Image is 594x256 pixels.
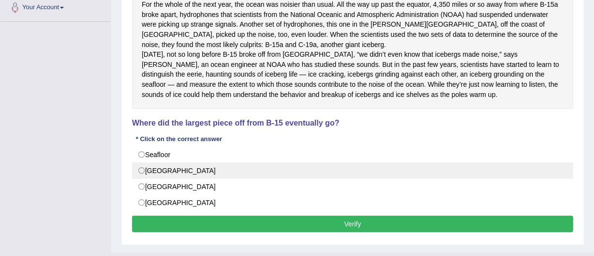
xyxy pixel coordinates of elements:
[132,119,573,128] h4: Where did the largest piece off from B-15 eventually go?
[132,216,573,232] button: Verify
[132,146,573,163] label: Seafloor
[132,194,573,211] label: [GEOGRAPHIC_DATA]
[132,162,573,179] label: [GEOGRAPHIC_DATA]
[132,178,573,195] label: [GEOGRAPHIC_DATA]
[132,135,226,144] div: * Click on the correct answer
